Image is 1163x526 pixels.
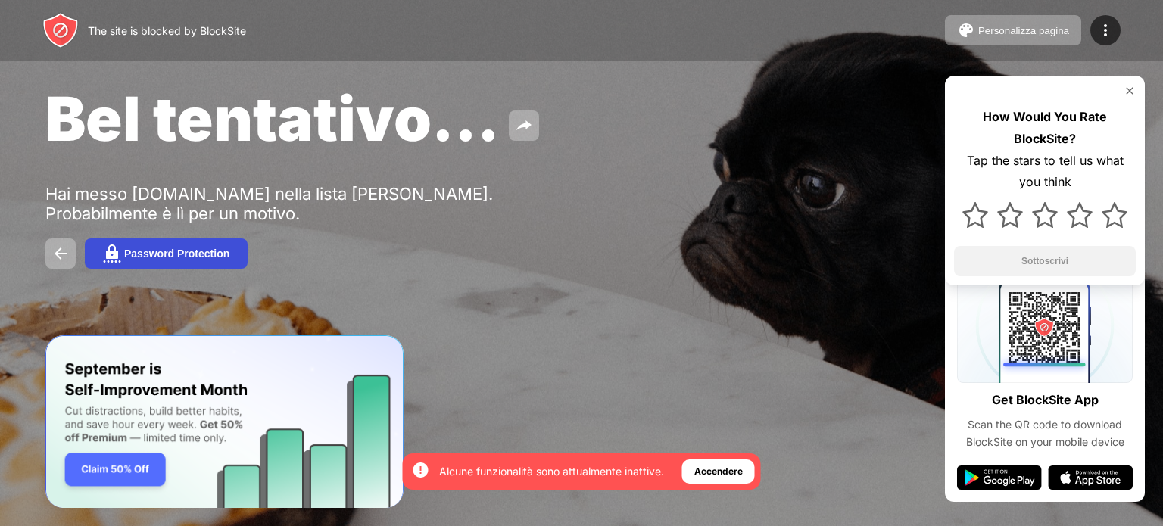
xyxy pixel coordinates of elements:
img: star.svg [1102,202,1127,228]
img: app-store.svg [1048,465,1133,490]
div: Password Protection [124,247,229,260]
span: Bel tentativo... [45,82,500,155]
img: password.svg [103,244,121,263]
img: pallet.svg [957,21,975,39]
img: back.svg [51,244,70,263]
iframe: Banner [45,335,404,509]
button: Sottoscrivi [954,246,1136,276]
img: header-logo.svg [42,12,79,48]
img: share.svg [515,117,533,135]
div: Tap the stars to tell us what you think [954,150,1136,194]
img: rate-us-close.svg [1124,85,1136,97]
img: star.svg [962,202,988,228]
div: Accendere [694,464,743,479]
img: star.svg [1067,202,1093,228]
button: Personalizza pagina [945,15,1081,45]
div: Get BlockSite App [992,389,1099,411]
div: Alcune funzionalità sono attualmente inattive. [439,464,664,479]
div: How Would You Rate BlockSite? [954,106,1136,150]
img: error-circle-white.svg [412,461,430,479]
div: The site is blocked by BlockSite [88,24,246,37]
button: Password Protection [85,238,248,269]
img: google-play.svg [957,465,1042,490]
img: star.svg [1032,202,1058,228]
img: star.svg [997,202,1023,228]
img: menu-icon.svg [1096,21,1115,39]
div: Scan the QR code to download BlockSite on your mobile device [957,416,1133,450]
div: Personalizza pagina [978,25,1069,36]
div: Hai messo [DOMAIN_NAME] nella lista [PERSON_NAME]. Probabilmente è lì per un motivo. [45,184,513,223]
